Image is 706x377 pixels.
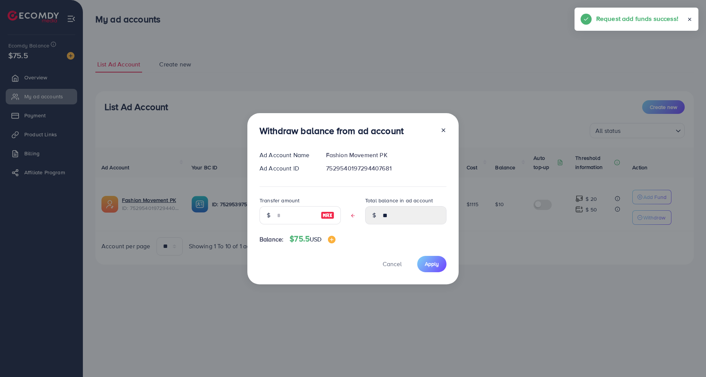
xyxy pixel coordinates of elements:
[328,236,336,243] img: image
[320,164,453,173] div: 7529540197294407681
[417,256,446,272] button: Apply
[253,151,320,159] div: Ad Account Name
[596,14,678,24] h5: Request add funds success!
[674,343,700,371] iframe: Chat
[260,197,299,204] label: Transfer amount
[383,260,402,268] span: Cancel
[320,151,453,159] div: Fashion Movement PK
[260,235,283,244] span: Balance:
[373,256,411,272] button: Cancel
[253,164,320,173] div: Ad Account ID
[365,197,433,204] label: Total balance in ad account
[260,125,404,136] h3: Withdraw balance from ad account
[310,235,321,243] span: USD
[425,260,439,268] span: Apply
[321,211,334,220] img: image
[290,234,335,244] h4: $75.5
